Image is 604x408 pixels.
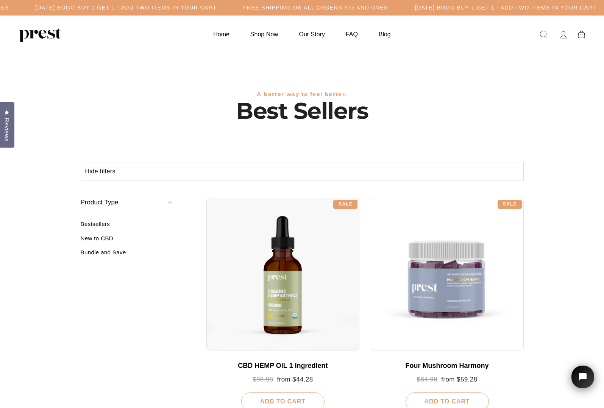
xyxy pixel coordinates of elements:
button: Product Type [81,192,173,213]
a: Blog [369,27,400,42]
div: from $59.28 [378,376,516,384]
span: Add To Cart [260,398,306,405]
ul: Primary [204,27,400,42]
a: Home [204,27,239,42]
div: from $44.28 [214,376,352,384]
div: CBD HEMP OIL 1 Ingredient [214,362,352,370]
a: Our Story [290,27,334,42]
h5: Free Shipping on all orders $75 and over [243,5,389,11]
a: Shop Now [241,27,288,42]
span: Reviews [2,118,12,142]
div: Four Mushroom Harmony [378,362,516,370]
iframe: Tidio Chat [562,355,604,408]
a: FAQ [336,27,367,42]
img: PREST ORGANICS [19,27,61,42]
button: Hide filters [81,162,120,181]
a: Bundle and Save [81,249,173,262]
span: $64.98 [417,376,437,383]
span: $98.98 [253,376,273,383]
h1: Best Sellers [81,98,524,124]
h3: A better way to feel better. [81,91,524,98]
a: New to CBD [81,235,173,248]
a: Bestsellers [81,221,173,233]
h5: [DATE] BOGO BUY 1 GET 1 - ADD TWO ITEMS IN YOUR CART [35,5,217,11]
div: Sale [498,200,522,209]
div: Sale [333,200,357,209]
span: Add To Cart [424,398,470,405]
h5: [DATE] BOGO BUY 1 GET 1 - ADD TWO ITEMS IN YOUR CART [415,5,596,11]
